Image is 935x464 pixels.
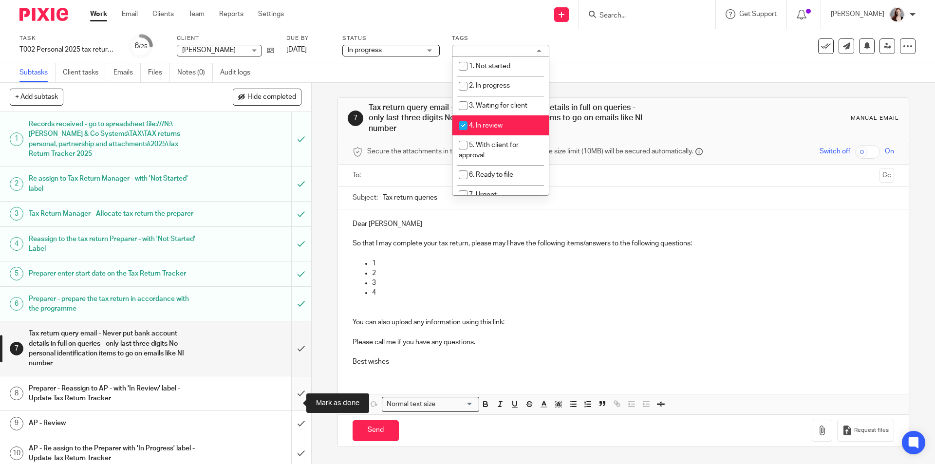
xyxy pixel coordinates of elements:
a: Work [90,9,107,19]
h1: Records received - go to spreadsheet file:///N:\[PERSON_NAME] & Co Systems\TAX\TAX returns person... [29,117,197,161]
h1: Tax return query email - Never put bank account details in full on queries - only last three digi... [369,103,644,134]
a: Client tasks [63,63,106,82]
span: Switch off [820,147,850,156]
h1: Preparer enter start date on the Tax Return Tracker [29,266,197,281]
label: Due by [286,35,330,42]
a: Team [188,9,205,19]
span: 5. With client for approval [459,142,519,159]
div: Manual email [851,114,899,122]
div: 4 [10,237,23,251]
p: 1 [372,259,894,268]
button: Cc [879,168,894,183]
button: + Add subtask [10,89,63,105]
span: On [885,147,894,156]
div: 9 [10,417,23,430]
div: 6 [10,297,23,311]
span: [PERSON_NAME] [182,47,236,54]
a: Emails [113,63,141,82]
span: 7. Urgent [469,191,497,198]
a: Audit logs [220,63,258,82]
label: Task [19,35,117,42]
input: Send [353,420,399,441]
div: 2 [10,177,23,191]
input: Search [598,12,686,20]
div: 3 [10,207,23,221]
h1: Tax Return Manager - Allocate tax return the preparer [29,206,197,221]
input: Search for option [438,399,473,409]
div: 8 [10,387,23,400]
img: High%20Res%20Andrew%20Price%20Accountants%20_Poppy%20Jakes%20Photography-3%20-%20Copy.jpg [889,7,905,22]
span: [DATE] [286,46,307,53]
div: 1 [10,132,23,146]
p: Dear [PERSON_NAME] [353,219,894,229]
a: Notes (0) [177,63,213,82]
p: You can also upload any information using this link: [353,317,894,327]
a: Settings [258,9,284,19]
span: Hide completed [247,93,296,101]
label: To: [353,170,363,180]
span: Request files [854,427,889,434]
p: 3 [372,278,894,288]
p: So that I may complete your tax return, please may I have the following items/answers to the foll... [353,239,894,248]
div: 7 [10,342,23,355]
span: 4. In review [469,122,503,129]
p: [PERSON_NAME] [831,9,884,19]
div: 6 [134,40,148,52]
h1: Preparer - prepare the tax return in accordance with the programme [29,292,197,316]
div: Search for option [382,397,479,412]
h1: AP - Review [29,416,197,430]
button: Hide completed [233,89,301,105]
h1: Tax return query email - Never put bank account details in full on queries - only last three digi... [29,326,197,371]
div: 10 [10,446,23,460]
label: Client [177,35,274,42]
p: Please call me if you have any questions. [353,337,894,347]
h1: Reassign to the tax return Preparer - with 'Not Started' Label [29,232,197,257]
label: Subject: [353,193,378,203]
p: Best wishes [353,357,894,367]
span: In progress [348,47,382,54]
span: 6. Ready to file [469,171,513,178]
span: Get Support [739,11,777,18]
p: 2 [372,268,894,278]
span: Secure the attachments in this message. Files exceeding the size limit (10MB) will be secured aut... [367,147,693,156]
label: Tags [452,35,549,42]
span: 3. Waiting for client [469,102,527,109]
button: Request files [837,420,894,442]
span: 1. Not started [469,63,510,70]
a: Clients [152,9,174,19]
span: Normal text size [384,399,437,409]
div: 7 [348,111,363,126]
h1: Preparer - Reassign to AP - with 'In Review' label - Update Tax Return Tracker [29,381,197,406]
a: Files [148,63,170,82]
h1: Re assign to Tax Return Manager - with 'Not Started' label [29,171,197,196]
div: 5 [10,267,23,280]
a: Subtasks [19,63,56,82]
p: 4 [372,288,894,297]
label: Status [342,35,440,42]
small: /25 [139,44,148,49]
a: Email [122,9,138,19]
div: T002 Personal 2025 tax return (non recurring) [19,45,117,55]
img: Pixie [19,8,68,21]
span: 2. In progress [469,82,510,89]
a: Reports [219,9,243,19]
